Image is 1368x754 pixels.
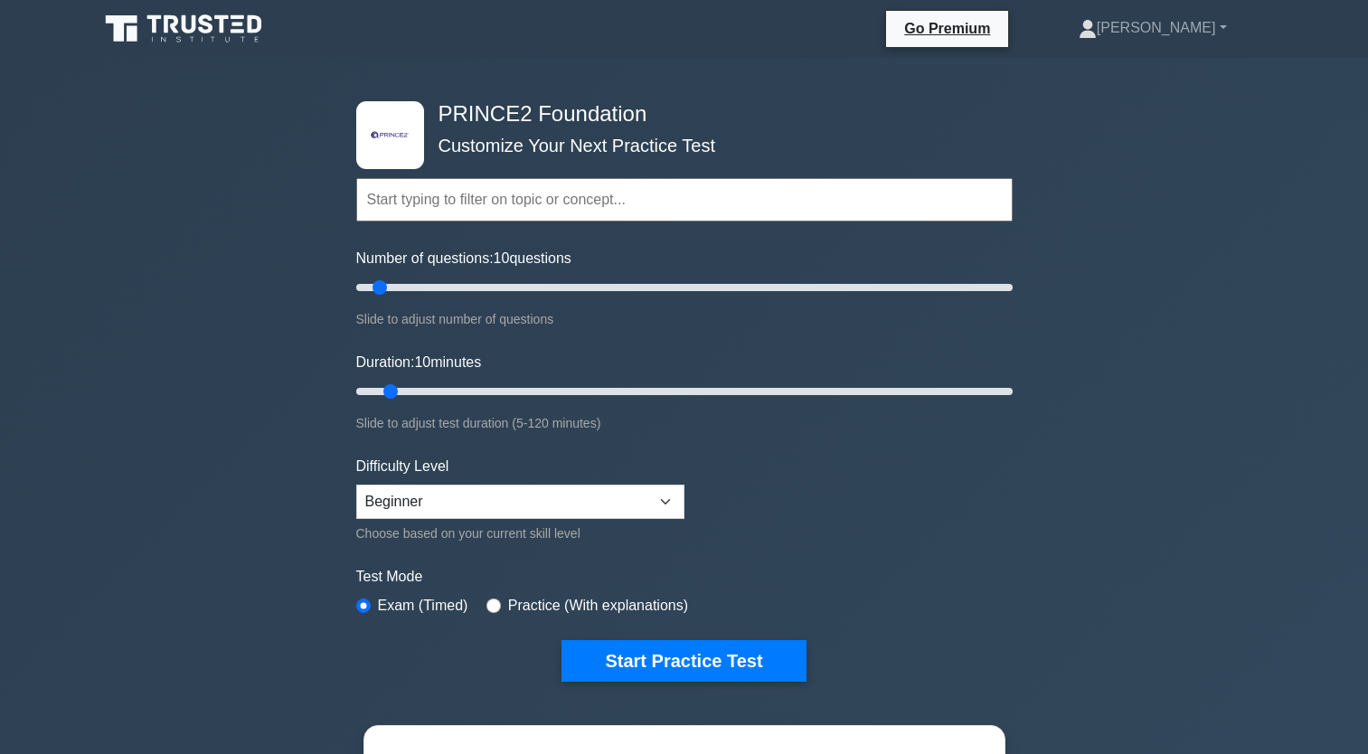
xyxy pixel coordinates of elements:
label: Practice (With explanations) [508,595,688,617]
a: [PERSON_NAME] [1035,10,1270,46]
label: Exam (Timed) [378,595,468,617]
div: Slide to adjust number of questions [356,308,1013,330]
h4: PRINCE2 Foundation [431,101,924,127]
input: Start typing to filter on topic or concept... [356,178,1013,221]
span: 10 [414,354,430,370]
label: Test Mode [356,566,1013,588]
div: Slide to adjust test duration (5-120 minutes) [356,412,1013,434]
a: Go Premium [893,17,1001,40]
label: Duration: minutes [356,352,482,373]
label: Difficulty Level [356,456,449,477]
label: Number of questions: questions [356,248,571,269]
div: Choose based on your current skill level [356,523,684,544]
span: 10 [494,250,510,266]
button: Start Practice Test [561,640,806,682]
